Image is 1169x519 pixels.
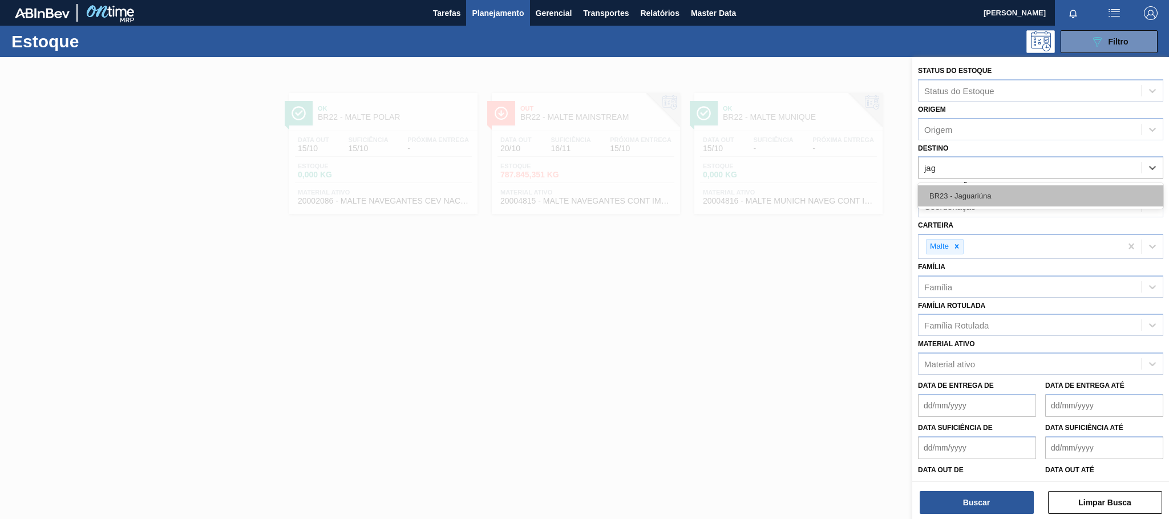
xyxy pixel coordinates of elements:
[924,124,952,134] div: Origem
[918,302,985,310] label: Família Rotulada
[918,183,973,190] label: Coordenação
[918,479,1036,501] input: dd/mm/yyyy
[472,6,524,20] span: Planejamento
[1107,6,1121,20] img: userActions
[640,6,679,20] span: Relatórios
[583,6,629,20] span: Transportes
[918,221,953,229] label: Carteira
[918,466,964,474] label: Data out de
[918,106,946,113] label: Origem
[1144,6,1158,20] img: Logout
[1045,466,1094,474] label: Data out até
[918,382,994,390] label: Data de Entrega de
[918,424,993,432] label: Data suficiência de
[691,6,736,20] span: Master Data
[918,263,945,271] label: Família
[1045,424,1123,432] label: Data suficiência até
[1045,382,1124,390] label: Data de Entrega até
[924,359,975,369] div: Material ativo
[924,321,989,330] div: Família Rotulada
[1045,436,1163,459] input: dd/mm/yyyy
[15,8,70,18] img: TNhmsLtSVTkK8tSr43FrP2fwEKptu5GPRR3wAAAABJRU5ErkJggg==
[1109,37,1128,46] span: Filtro
[918,394,1036,417] input: dd/mm/yyyy
[927,240,950,254] div: Malte
[1026,30,1055,53] div: Pogramando: nenhum usuário selecionado
[536,6,572,20] span: Gerencial
[1061,30,1158,53] button: Filtro
[918,436,1036,459] input: dd/mm/yyyy
[918,67,992,75] label: Status do Estoque
[918,185,1163,206] div: BR23 - Jaguariúna
[1045,394,1163,417] input: dd/mm/yyyy
[11,35,184,48] h1: Estoque
[1045,479,1163,501] input: dd/mm/yyyy
[433,6,461,20] span: Tarefas
[924,86,994,95] div: Status do Estoque
[918,340,975,348] label: Material ativo
[924,282,952,291] div: Família
[918,144,948,152] label: Destino
[1055,5,1091,21] button: Notificações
